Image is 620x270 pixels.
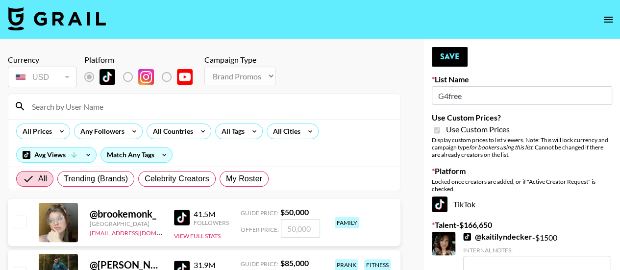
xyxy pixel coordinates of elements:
div: @ brookemonk_ [90,208,162,220]
div: TikTok [432,196,612,212]
div: 41.5M [194,209,229,219]
strong: $ 50,000 [280,207,309,217]
span: Offer Price: [241,226,279,233]
div: All Tags [216,124,247,139]
div: Campaign Type [204,55,275,65]
div: Any Followers [74,124,126,139]
img: TikTok [174,210,190,225]
span: All [38,173,47,185]
div: USD [10,69,74,86]
img: YouTube [177,69,193,85]
span: Guide Price: [241,260,278,268]
div: Locked once creators are added, or if "Active Creator Request" is checked. [432,178,612,193]
div: All Countries [147,124,195,139]
button: View Full Stats [174,232,221,240]
strong: $ 85,000 [280,258,309,268]
div: All Prices [17,124,54,139]
div: All Cities [267,124,302,139]
span: Trending (Brands) [64,173,128,185]
div: Display custom prices to list viewers. Note: This will lock currency and campaign type . Cannot b... [432,136,612,158]
span: Celebrity Creators [145,173,209,185]
div: Currency is locked to USD [8,65,76,89]
input: 50,000 [281,219,320,238]
span: Use Custom Prices [446,124,510,134]
span: Guide Price: [241,209,278,217]
span: My Roster [226,173,262,185]
div: Match Any Tags [101,147,172,162]
div: List locked to TikTok. [84,67,200,87]
div: family [335,217,359,228]
div: Internal Notes: [463,246,610,254]
div: Platform [84,55,200,65]
div: Currency [8,55,76,65]
img: TikTok [99,69,115,85]
button: open drawer [598,10,618,29]
img: TikTok [432,196,447,212]
div: Avg Views [17,147,96,162]
button: Save [432,47,468,67]
label: List Name [432,74,612,84]
div: [GEOGRAPHIC_DATA] [90,220,162,227]
label: Talent - $ 166,650 [432,220,612,230]
input: Search by User Name [26,98,394,114]
label: Use Custom Prices? [432,113,612,123]
img: Instagram [138,69,154,85]
div: 31.9M [194,260,229,270]
img: Grail Talent [8,7,106,30]
div: Followers [194,219,229,226]
label: Platform [432,166,612,176]
em: for bookers using this list [469,144,532,151]
a: @kaitilyndecker [463,232,532,242]
a: [EMAIL_ADDRESS][DOMAIN_NAME] [90,227,188,237]
img: TikTok [463,233,471,241]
